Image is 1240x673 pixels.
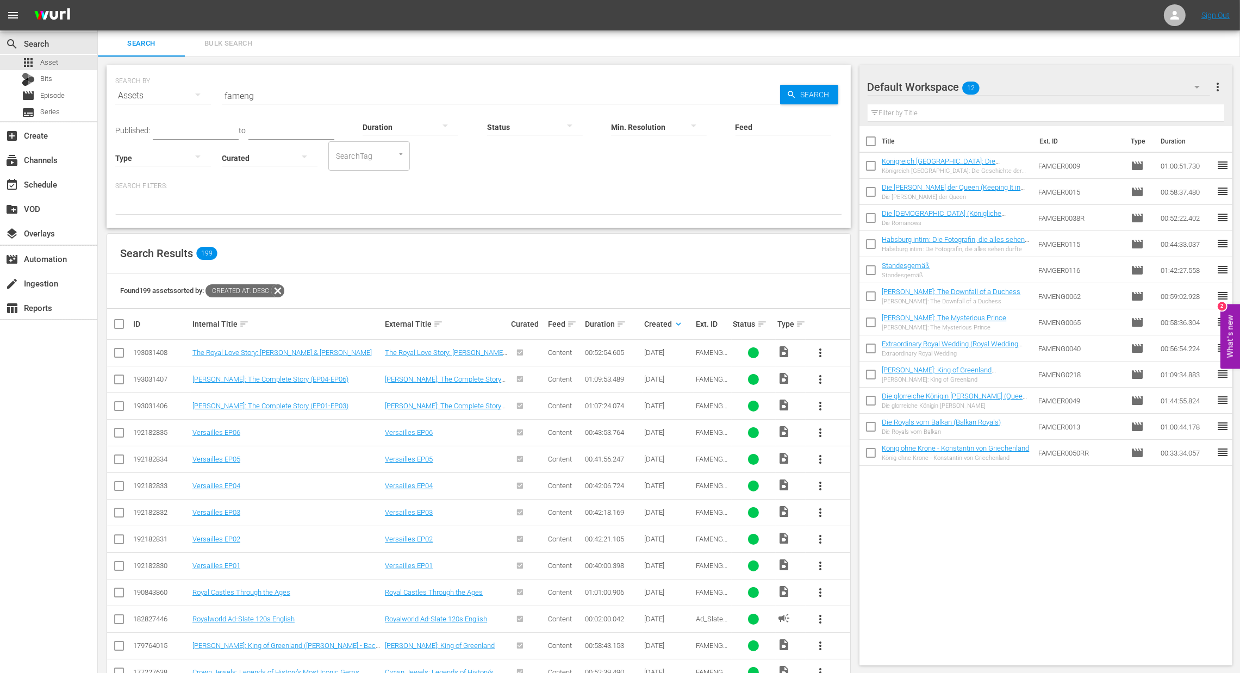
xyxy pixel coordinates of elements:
[385,588,483,596] a: Royal Castles Through the Ages
[192,482,240,490] a: Versailles EP04
[548,455,572,463] span: Content
[814,533,827,546] span: more_vert
[1131,446,1144,459] span: Episode
[696,320,730,328] div: Ext. ID
[644,375,693,383] div: [DATE]
[239,126,246,135] span: to
[5,227,18,240] span: Overlays
[814,613,827,626] span: more_vert
[192,375,348,383] a: [PERSON_NAME]: The Complete Story (EP04-EP06)
[807,579,833,606] button: more_vert
[882,392,1027,408] a: Die glorreiche Königin [PERSON_NAME] (Queen [PERSON_NAME]: Her Glorious Reign)
[1034,440,1126,466] td: FAMGER0050RR
[192,562,240,570] a: Versailles EP01
[5,253,18,266] span: Automation
[696,482,727,498] span: FAMENG0224
[1216,394,1229,407] span: reorder
[133,562,189,570] div: 192182830
[882,324,1007,331] div: [PERSON_NAME]: The Mysterious Prince
[192,402,348,410] a: [PERSON_NAME]: The Complete Story (EP01-EP03)
[882,454,1030,462] div: König ohne Krone - Konstantin von Griechenland
[548,317,582,331] div: Feed
[1034,257,1126,283] td: FAMGER0116
[22,89,35,102] span: Episode
[882,288,1021,296] a: [PERSON_NAME]: The Downfall of a Duchess
[1131,159,1144,172] span: Episode
[548,375,572,383] span: Content
[104,38,178,50] span: Search
[5,203,18,216] span: VOD
[1131,185,1144,198] span: Episode
[807,633,833,659] button: more_vert
[1034,283,1126,309] td: FAMENG0062
[585,482,641,490] div: 00:42:06.724
[696,641,727,658] span: FAMENG0218
[585,615,641,623] div: 00:02:00.042
[1131,316,1144,329] span: Episode
[777,638,790,651] span: Video
[1216,159,1229,172] span: reorder
[26,3,78,28] img: ans4CAIJ8jUAAAAAAAAAAAAAAAAAAAAAAAAgQb4GAAAAAAAAAAAAAAAAAAAAAAAAJMjXAAAAAAAAAAAAAAAAAAAAAAAAgAT5G...
[133,588,189,596] div: 190843860
[585,428,641,437] div: 00:43:53.764
[1034,309,1126,335] td: FAMENG0065
[385,317,508,331] div: External Title
[882,428,1001,435] div: Die Royals vom Balkan
[1216,289,1229,302] span: reorder
[396,149,406,159] button: Open
[585,455,641,463] div: 00:41:56.247
[115,182,842,191] p: Search Filters:
[585,508,641,516] div: 00:42:18.169
[585,641,641,650] div: 00:58:43.153
[796,319,806,329] span: sort
[1131,394,1144,407] span: Episode
[616,319,626,329] span: sort
[5,277,18,290] span: Ingestion
[120,247,193,260] span: Search Results
[385,535,433,543] a: Versailles EP02
[882,444,1030,452] a: König ohne Krone - Konstantin von Griechenland
[1156,309,1216,335] td: 00:58:36.304
[548,482,572,490] span: Content
[1034,205,1126,231] td: FAMGER0038R
[882,209,1006,226] a: Die [DEMOGRAPHIC_DATA] (Königliche Dynastien: Die Romanows)
[796,85,838,104] span: Search
[644,348,693,357] div: [DATE]
[385,428,433,437] a: Versailles EP06
[882,157,1009,190] a: Königreich [GEOGRAPHIC_DATA]: Die Geschichte der Monarchie aus der [PERSON_NAME] (Royal Britain -...
[696,375,727,391] span: FAMENG0229
[1034,153,1126,179] td: FAMGER0009
[696,428,727,445] span: FAMENG0226
[814,639,827,652] span: more_vert
[115,126,150,135] span: Published:
[548,641,572,650] span: Content
[1218,302,1226,311] div: 2
[807,340,833,366] button: more_vert
[882,340,1023,356] a: Extraordinary Royal Wedding (Royal Wedding Bali Style)
[192,508,240,516] a: Versailles EP03
[696,535,727,551] span: FAMENG0222
[1156,205,1216,231] td: 00:52:22.402
[1220,304,1240,369] button: Open Feedback Widget
[1131,238,1144,251] span: Episode
[777,452,790,465] span: Video
[1156,388,1216,414] td: 01:44:55.824
[882,261,930,270] a: Standesgemäß
[567,319,577,329] span: sort
[115,80,211,111] div: Assets
[807,473,833,499] button: more_vert
[733,317,775,331] div: Status
[1156,257,1216,283] td: 01:42:27.558
[1216,341,1229,354] span: reorder
[807,553,833,579] button: more_vert
[385,375,506,391] a: [PERSON_NAME]: The Complete Story Part 2
[882,376,1030,383] div: [PERSON_NAME]: King of Greenland
[1156,231,1216,257] td: 00:44:33.037
[385,348,507,365] a: The Royal Love Story: [PERSON_NAME] & [PERSON_NAME]
[239,319,249,329] span: sort
[882,194,1030,201] div: Die [PERSON_NAME] der Queen
[1034,414,1126,440] td: FAMGER0013
[814,373,827,386] span: more_vert
[1211,74,1224,100] button: more_vert
[40,90,65,101] span: Episode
